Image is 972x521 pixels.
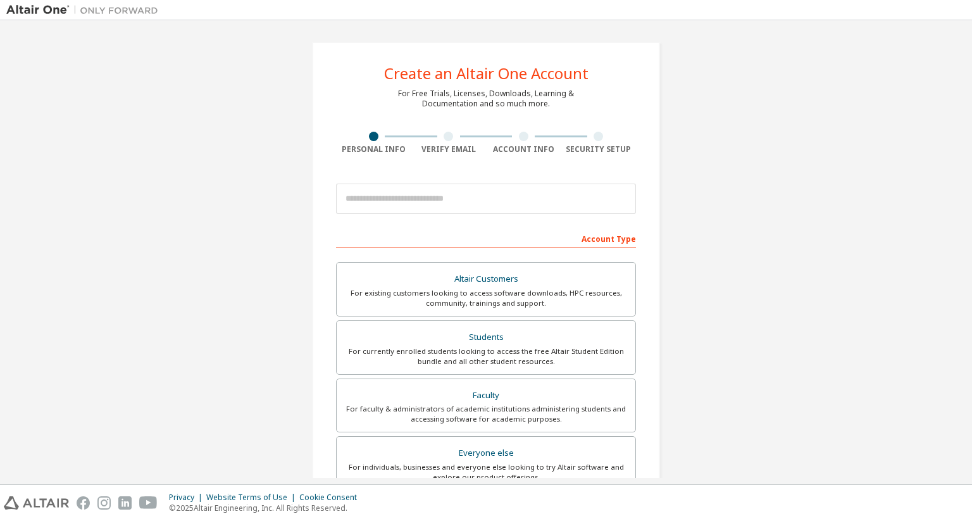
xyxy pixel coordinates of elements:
[398,89,574,109] div: For Free Trials, Licenses, Downloads, Learning & Documentation and so much more.
[344,404,628,424] div: For faculty & administrators of academic institutions administering students and accessing softwa...
[336,228,636,248] div: Account Type
[169,493,206,503] div: Privacy
[118,496,132,510] img: linkedin.svg
[344,462,628,482] div: For individuals, businesses and everyone else looking to try Altair software and explore our prod...
[6,4,165,16] img: Altair One
[206,493,299,503] div: Website Terms of Use
[344,444,628,462] div: Everyone else
[486,144,561,154] div: Account Info
[561,144,637,154] div: Security Setup
[411,144,487,154] div: Verify Email
[384,66,589,81] div: Create an Altair One Account
[169,503,364,513] p: © 2025 Altair Engineering, Inc. All Rights Reserved.
[336,144,411,154] div: Personal Info
[344,288,628,308] div: For existing customers looking to access software downloads, HPC resources, community, trainings ...
[344,346,628,367] div: For currently enrolled students looking to access the free Altair Student Edition bundle and all ...
[139,496,158,510] img: youtube.svg
[4,496,69,510] img: altair_logo.svg
[77,496,90,510] img: facebook.svg
[299,493,364,503] div: Cookie Consent
[344,270,628,288] div: Altair Customers
[344,387,628,405] div: Faculty
[97,496,111,510] img: instagram.svg
[344,329,628,346] div: Students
